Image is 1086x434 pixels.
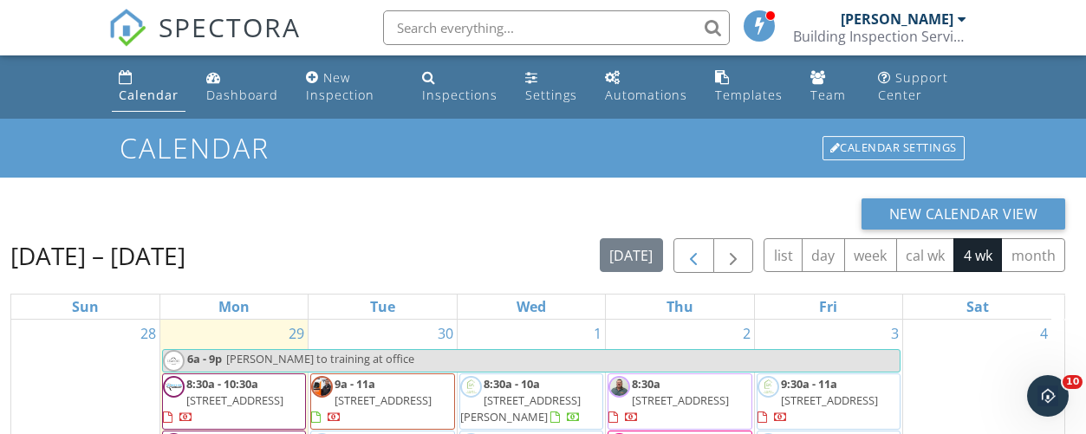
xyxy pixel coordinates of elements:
a: Go to September 28, 2025 [137,320,159,347]
span: SPECTORA [159,9,301,45]
a: Saturday [963,295,992,319]
div: Support Center [878,69,948,103]
div: Building Inspection Services [793,28,966,45]
span: 10 [1063,375,1083,389]
button: week [844,238,897,272]
button: Next [713,238,754,274]
img: secure_inspections_taree.png [163,376,185,398]
img: untitledcustom500_x_500_full_logo_with_in_circle.png [460,376,482,398]
a: Go to October 1, 2025 [590,320,605,347]
a: Monday [215,295,253,319]
button: list [764,238,803,272]
span: 9:30a - 11a [781,376,837,392]
input: Search everything... [383,10,730,45]
div: [PERSON_NAME] [841,10,953,28]
a: Calendar [112,62,185,112]
a: Inspections [415,62,504,112]
button: 4 wk [953,238,1002,272]
span: [STREET_ADDRESS] [781,392,878,408]
img: img_0203.jpg [311,376,333,398]
button: Previous [673,238,714,274]
div: Automations [605,87,687,103]
a: 8:30a - 10:30a [STREET_ADDRESS] [163,376,283,424]
a: 9a - 11a [STREET_ADDRESS] [310,373,454,430]
span: 8:30a - 10:30a [186,376,258,392]
img: untitledcustom500_x_500_full_logo_with_in_circle.png [758,376,779,398]
div: Settings [525,87,577,103]
a: Sunday [68,295,102,319]
a: Support Center [871,62,974,112]
a: Friday [816,295,841,319]
h1: Calendar [120,133,966,163]
span: 6a - 9p [186,350,223,372]
a: Automations (Basic) [598,62,694,112]
button: month [1001,238,1065,272]
span: [STREET_ADDRESS][PERSON_NAME] [460,392,581,424]
div: Calendar [119,87,179,103]
a: Templates [708,62,790,112]
div: Templates [715,87,783,103]
a: SPECTORA [108,23,301,60]
span: 8:30a [632,376,660,392]
a: Calendar Settings [821,134,966,162]
a: 8:30a - 10a [STREET_ADDRESS][PERSON_NAME] [459,373,603,430]
span: 9a - 11a [335,376,375,392]
a: 8:30a [STREET_ADDRESS] [608,373,751,430]
button: [DATE] [600,238,663,272]
a: Go to October 4, 2025 [1037,320,1051,347]
span: [STREET_ADDRESS] [186,392,283,408]
img: leading_bpi_logo_1111.png [163,350,185,372]
a: Go to October 3, 2025 [888,320,902,347]
a: Thursday [663,295,697,319]
div: Inspections [422,87,497,103]
a: Wednesday [513,295,550,319]
span: [STREET_ADDRESS] [632,392,729,408]
h2: [DATE] – [DATE] [10,238,185,273]
a: 9a - 11a [STREET_ADDRESS] [311,376,432,424]
a: New Inspection [299,62,400,112]
a: 8:30a - 10a [STREET_ADDRESS][PERSON_NAME] [460,376,581,424]
span: 8:30a - 10a [484,376,540,392]
a: Settings [518,62,584,112]
button: cal wk [896,238,955,272]
a: Go to September 30, 2025 [434,320,457,347]
span: [PERSON_NAME] to training at office [226,351,414,366]
a: Go to September 29, 2025 [285,320,308,347]
a: 8:30a - 10:30a [STREET_ADDRESS] [162,373,306,430]
div: Calendar Settings [823,136,965,160]
a: Tuesday [367,295,399,319]
button: New Calendar View [862,198,1066,230]
iframe: Intercom live chat [1027,375,1069,417]
a: 9:30a - 11a [STREET_ADDRESS] [757,373,901,430]
div: New Inspection [306,69,374,103]
img: The Best Home Inspection Software - Spectora [108,9,146,47]
a: 9:30a - 11a [STREET_ADDRESS] [758,376,878,424]
a: Dashboard [199,62,285,112]
a: 8:30a [STREET_ADDRESS] [608,376,729,424]
img: img20250515wa0003.jpg [608,376,630,398]
div: Dashboard [206,87,278,103]
div: Team [810,87,846,103]
a: Team [803,62,857,112]
span: [STREET_ADDRESS] [335,392,432,408]
button: day [802,238,845,272]
a: Go to October 2, 2025 [739,320,754,347]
